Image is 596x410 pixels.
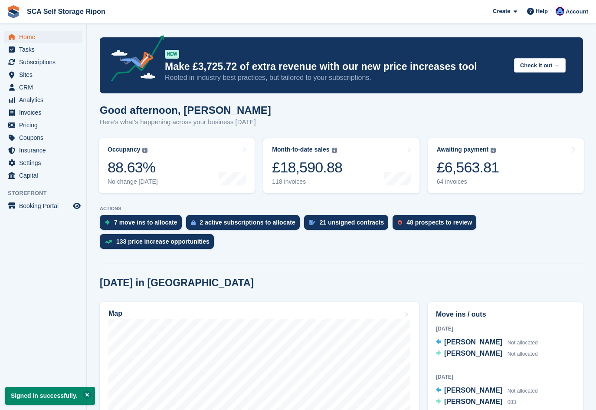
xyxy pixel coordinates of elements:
a: menu [4,81,82,93]
img: Sarah Race [556,7,564,16]
span: Insurance [19,144,71,156]
span: Help [536,7,548,16]
span: Settings [19,157,71,169]
div: 7 move ins to allocate [114,219,177,226]
a: menu [4,144,82,156]
a: Preview store [72,201,82,211]
img: icon-info-grey-7440780725fd019a000dd9b08b2336e03edf1995a4989e88bcd33f0948082b44.svg [142,148,147,153]
div: Month-to-date sales [272,146,329,153]
img: icon-info-grey-7440780725fd019a000dd9b08b2336e03edf1995a4989e88bcd33f0948082b44.svg [491,148,496,153]
span: Pricing [19,119,71,131]
img: active_subscription_to_allocate_icon-d502201f5373d7db506a760aba3b589e785aa758c864c3986d89f69b8ff3... [191,220,196,225]
a: menu [4,94,82,106]
div: 21 unsigned contracts [320,219,384,226]
a: 48 prospects to review [393,215,481,234]
h1: Good afternoon, [PERSON_NAME] [100,104,271,116]
a: menu [4,157,82,169]
span: Analytics [19,94,71,106]
a: menu [4,106,82,119]
span: [PERSON_NAME] [444,350,502,357]
a: 133 price increase opportunities [100,234,218,253]
a: menu [4,132,82,144]
a: 7 move ins to allocate [100,215,186,234]
div: £6,563.81 [437,159,499,176]
a: Month-to-date sales £18,590.88 118 invoices [263,138,419,193]
span: Not allocated [508,351,538,357]
div: £18,590.88 [272,159,342,176]
span: Create [493,7,510,16]
span: [PERSON_NAME] [444,398,502,405]
img: move_ins_to_allocate_icon-fdf77a2bb77ea45bf5b3d319d69a93e2d87916cf1d5bf7949dd705db3b84f3ca.svg [105,220,110,225]
h2: [DATE] in [GEOGRAPHIC_DATA] [100,277,254,289]
h2: Map [108,310,122,317]
span: Not allocated [508,340,538,346]
a: Awaiting payment £6,563.81 64 invoices [428,138,584,193]
img: icon-info-grey-7440780725fd019a000dd9b08b2336e03edf1995a4989e88bcd33f0948082b44.svg [332,148,337,153]
a: menu [4,43,82,56]
span: Coupons [19,132,71,144]
span: [PERSON_NAME] [444,338,502,346]
img: prospect-51fa495bee0391a8d652442698ab0144808aea92771e9ea1ae160a38d050c398.svg [398,220,402,225]
p: Here's what's happening across your business [DATE] [100,117,271,127]
div: 118 invoices [272,178,342,185]
img: contract_signature_icon-13c848040528278c33f63329250d36e43548de30e8caae1d1a13099fd9432cc5.svg [309,220,315,225]
span: CRM [19,81,71,93]
a: [PERSON_NAME] 083 [436,397,516,408]
span: Invoices [19,106,71,119]
span: Sites [19,69,71,81]
span: [PERSON_NAME] [444,387,502,394]
a: [PERSON_NAME] Not allocated [436,348,538,360]
a: menu [4,69,82,81]
a: menu [4,119,82,131]
p: Signed in successfully. [5,387,95,405]
a: 2 active subscriptions to allocate [186,215,304,234]
div: Awaiting payment [437,146,489,153]
img: stora-icon-8386f47178a22dfd0bd8f6a31ec36ba5ce8667c1dd55bd0f319d3a0aa187defe.svg [7,5,20,18]
p: Rooted in industry best practices, but tailored to your subscriptions. [165,73,507,83]
a: menu [4,200,82,212]
a: Occupancy 88.63% No change [DATE] [99,138,255,193]
div: 2 active subscriptions to allocate [200,219,295,226]
a: SCA Self Storage Ripon [23,4,109,19]
div: Occupancy [108,146,140,153]
a: [PERSON_NAME] Not allocated [436,337,538,348]
div: [DATE] [436,325,575,333]
div: [DATE] [436,373,575,381]
div: 88.63% [108,159,158,176]
span: Tasks [19,43,71,56]
div: 48 prospects to review [406,219,472,226]
a: [PERSON_NAME] Not allocated [436,385,538,397]
a: 21 unsigned contracts [304,215,393,234]
span: Capital [19,169,71,182]
div: No change [DATE] [108,178,158,185]
div: NEW [165,50,179,59]
span: Subscriptions [19,56,71,68]
span: Booking Portal [19,200,71,212]
div: 64 invoices [437,178,499,185]
a: menu [4,31,82,43]
span: Not allocated [508,388,538,394]
p: Make £3,725.72 of extra revenue with our new price increases tool [165,60,507,73]
span: 083 [508,399,516,405]
span: Home [19,31,71,43]
button: Check it out → [514,58,566,73]
span: Storefront [8,189,86,198]
p: ACTIONS [100,206,583,212]
img: price-adjustments-announcement-icon-8257ccfd72463d97f412b2fc003d46551f7dbcb40ab6d574587a9cd5c0d94... [104,35,164,85]
h2: Move ins / outs [436,309,575,320]
a: menu [4,169,82,182]
div: 133 price increase opportunities [116,238,210,245]
a: menu [4,56,82,68]
img: price_increase_opportunities-93ffe204e8149a01c8c9dc8f82e8f89637d9d84a8eef4429ea346261dce0b2c0.svg [105,240,112,244]
span: Account [566,7,588,16]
